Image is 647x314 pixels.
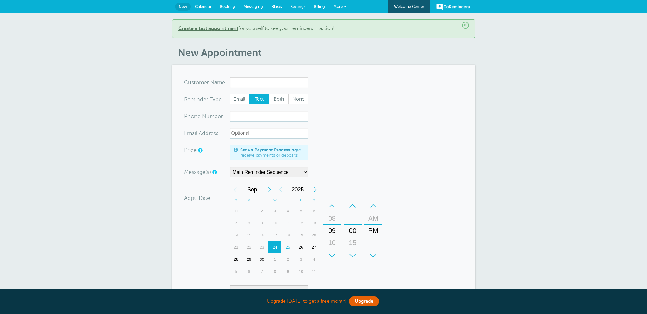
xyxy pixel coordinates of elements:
[281,205,295,217] div: 4
[281,253,295,266] div: Thursday, October 2
[268,205,281,217] div: 3
[230,205,243,217] div: 31
[295,217,308,229] div: 12
[269,94,288,104] span: Both
[230,229,243,241] div: Sunday, September 14
[308,205,321,217] div: Saturday, September 6
[230,217,243,229] div: Sunday, September 7
[212,170,216,174] a: Simple templates and custom messages will use the reminder schedule set under Settings > Reminder...
[240,147,305,158] span: to receive payments or deposits!
[230,253,243,266] div: 28
[242,217,255,229] div: Monday, September 8
[184,77,230,88] div: ame
[195,4,211,9] span: Calendar
[268,253,281,266] div: Wednesday, October 1
[230,266,243,278] div: 5
[255,229,268,241] div: 16
[172,295,475,308] div: Upgrade [DATE] to get a free month!
[255,205,268,217] div: 2
[230,94,249,104] span: Email
[295,196,308,205] th: F
[255,253,268,266] div: 30
[268,266,281,278] div: Wednesday, October 8
[271,4,282,9] span: Blasts
[230,253,243,266] div: Sunday, September 28
[295,229,308,241] div: 19
[281,217,295,229] div: 11
[325,213,339,225] div: 08
[184,80,194,85] span: Cus
[255,229,268,241] div: Tuesday, September 16
[255,266,268,278] div: 7
[249,94,269,104] span: Text
[198,148,202,152] a: An optional price for the appointment. If you set a price, you can include a payment link in your...
[244,4,263,9] span: Messaging
[268,241,281,253] div: Wednesday, September 24
[308,253,321,266] div: 4
[281,241,295,253] div: Today, Thursday, September 25
[345,237,360,249] div: 15
[184,169,211,175] label: Message(s)
[308,229,321,241] div: Saturday, September 20
[268,229,281,241] div: 17
[349,296,379,306] a: Upgrade
[269,94,289,105] label: Both
[255,205,268,217] div: Tuesday, September 2
[242,266,255,278] div: 6
[291,4,305,9] span: Settings
[308,205,321,217] div: 6
[268,217,281,229] div: 10
[288,94,308,105] label: None
[295,205,308,217] div: 5
[178,26,238,31] a: Create a test appointment
[308,217,321,229] div: Saturday, September 13
[281,241,295,253] div: 25
[308,196,321,205] th: S
[178,26,469,31] p: for yourself to see your reminders in action!
[268,217,281,229] div: Wednesday, September 10
[255,266,268,278] div: Tuesday, October 7
[295,229,308,241] div: Friday, September 19
[242,253,255,266] div: Monday, September 29
[281,217,295,229] div: Thursday, September 11
[184,147,197,153] label: Price
[184,288,216,293] label: Appt. Length
[366,225,381,237] div: PM
[230,241,243,253] div: 21
[325,225,339,237] div: 09
[255,217,268,229] div: Tuesday, September 9
[268,253,281,266] div: 1
[366,213,381,225] div: AM
[242,229,255,241] div: Monday, September 15
[242,229,255,241] div: 15
[230,241,243,253] div: Sunday, September 21
[184,97,222,102] label: Reminder Type
[345,225,360,237] div: 00
[308,217,321,229] div: 13
[268,266,281,278] div: 8
[281,253,295,266] div: 2
[344,200,362,262] div: Minutes
[310,183,321,196] div: Next Year
[194,80,214,85] span: tomer N
[308,266,321,278] div: Saturday, October 11
[325,249,339,261] div: 11
[295,253,308,266] div: Friday, October 3
[242,253,255,266] div: 29
[308,241,321,253] div: Saturday, September 27
[242,266,255,278] div: Monday, October 6
[281,266,295,278] div: 9
[230,128,308,139] input: Optional
[230,205,243,217] div: Sunday, August 31
[281,205,295,217] div: Thursday, September 4
[184,114,194,119] span: Pho
[325,237,339,249] div: 10
[345,249,360,261] div: 30
[268,229,281,241] div: Wednesday, September 17
[255,241,268,253] div: 23
[295,217,308,229] div: Friday, September 12
[295,241,308,253] div: Friday, September 26
[268,196,281,205] th: W
[289,94,308,104] span: None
